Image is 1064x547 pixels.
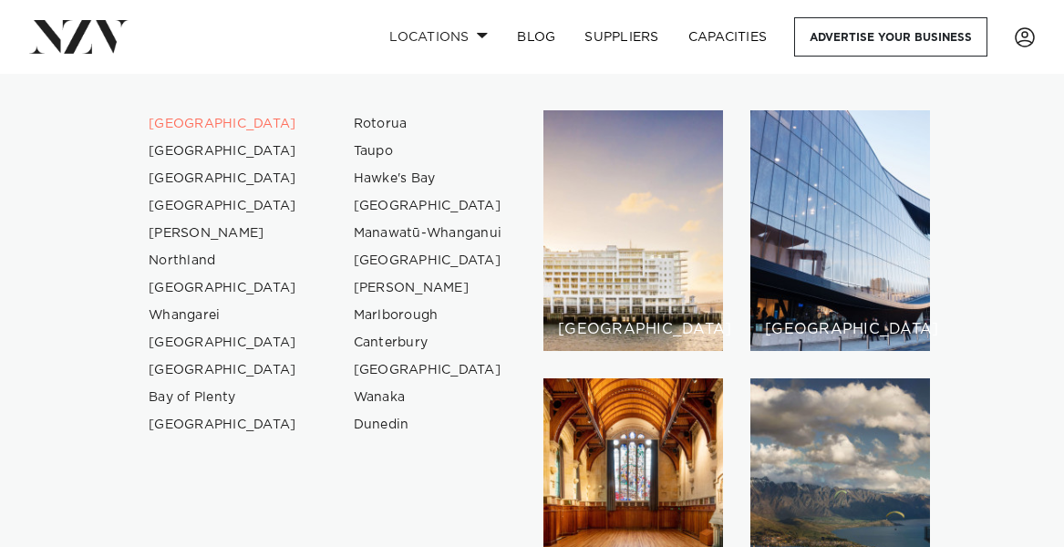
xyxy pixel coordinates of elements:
[29,20,129,53] img: nzv-logo.png
[134,165,312,192] a: [GEOGRAPHIC_DATA]
[674,17,782,57] a: Capacities
[339,356,517,384] a: [GEOGRAPHIC_DATA]
[134,411,312,439] a: [GEOGRAPHIC_DATA]
[558,322,708,337] h6: [GEOGRAPHIC_DATA]
[134,274,312,302] a: [GEOGRAPHIC_DATA]
[339,192,517,220] a: [GEOGRAPHIC_DATA]
[339,138,517,165] a: Taupo
[134,247,312,274] a: Northland
[543,110,723,351] a: Auckland venues [GEOGRAPHIC_DATA]
[134,329,312,356] a: [GEOGRAPHIC_DATA]
[134,110,312,138] a: [GEOGRAPHIC_DATA]
[339,302,517,329] a: Marlborough
[339,384,517,411] a: Wanaka
[134,384,312,411] a: Bay of Plenty
[339,411,517,439] a: Dunedin
[134,192,312,220] a: [GEOGRAPHIC_DATA]
[134,356,312,384] a: [GEOGRAPHIC_DATA]
[765,322,915,337] h6: [GEOGRAPHIC_DATA]
[339,329,517,356] a: Canterbury
[750,110,930,351] a: Wellington venues [GEOGRAPHIC_DATA]
[794,17,987,57] a: Advertise your business
[375,17,502,57] a: Locations
[570,17,673,57] a: SUPPLIERS
[339,274,517,302] a: [PERSON_NAME]
[339,220,517,247] a: Manawatū-Whanganui
[134,220,312,247] a: [PERSON_NAME]
[502,17,570,57] a: BLOG
[339,110,517,138] a: Rotorua
[339,247,517,274] a: [GEOGRAPHIC_DATA]
[339,165,517,192] a: Hawke's Bay
[134,138,312,165] a: [GEOGRAPHIC_DATA]
[134,302,312,329] a: Whangarei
